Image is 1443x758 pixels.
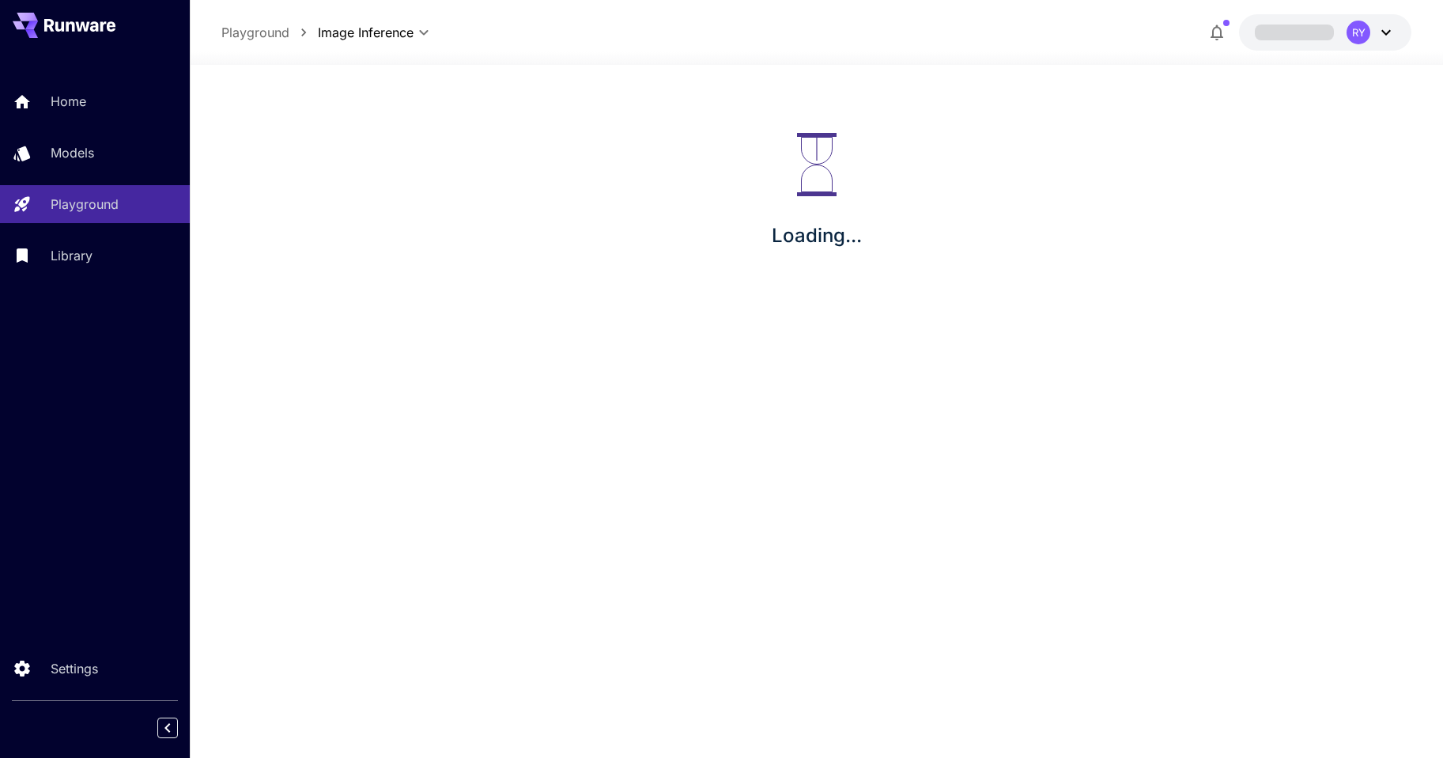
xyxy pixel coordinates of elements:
[1347,21,1370,44] div: RY
[221,23,318,42] nav: breadcrumb
[51,195,119,214] p: Playground
[51,246,93,265] p: Library
[51,92,86,111] p: Home
[51,143,94,162] p: Models
[1239,14,1411,51] button: RY
[772,222,862,250] p: Loading...
[157,718,178,738] button: Collapse sidebar
[318,23,414,42] span: Image Inference
[221,23,289,42] a: Playground
[51,659,98,678] p: Settings
[169,714,190,742] div: Collapse sidebar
